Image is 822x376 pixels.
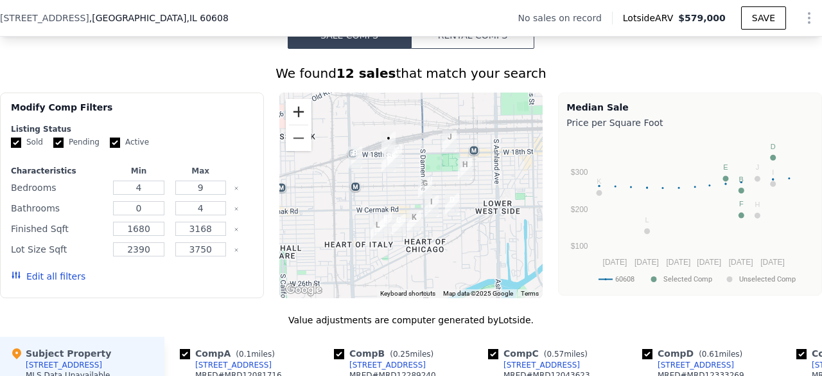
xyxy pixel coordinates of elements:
[11,101,253,124] div: Modify Comp Filters
[566,114,814,132] div: Price per Square Foot
[195,360,272,370] div: [STREET_ADDRESS]
[521,290,539,297] a: Terms
[739,175,744,183] text: B
[349,360,426,370] div: [STREET_ADDRESS]
[437,125,462,157] div: 1830 W 18th St # 1apt
[376,127,401,159] div: 2150 W 18th St
[334,347,439,360] div: Comp B
[239,350,251,359] span: 0.1
[26,360,102,370] div: [STREET_ADDRESS]
[667,258,691,267] text: [DATE]
[724,163,728,171] text: E
[440,188,464,220] div: 1824 W 22nd Pl
[180,360,272,370] a: [STREET_ADDRESS]
[755,201,760,208] text: H
[11,124,253,134] div: Listing Status
[89,12,229,24] span: , [GEOGRAPHIC_DATA]
[645,216,649,224] text: L
[488,360,580,370] a: [STREET_ADDRESS]
[402,206,426,238] div: 2313 S Seeley Ave
[376,145,401,177] div: 2152 W 19th St
[53,137,100,148] label: Pending
[186,13,228,23] span: , IL 60608
[11,138,21,148] input: Sold
[334,360,426,370] a: [STREET_ADDRESS]
[453,153,477,185] div: 1742 W Cullerton St
[642,347,748,360] div: Comp D
[566,132,810,292] svg: A chart.
[413,172,437,204] div: 1954 W 21st Pl
[53,138,64,148] input: Pending
[286,125,311,151] button: Zoom out
[658,360,734,370] div: [STREET_ADDRESS]
[741,6,786,30] button: SAVE
[11,137,43,148] label: Sold
[380,289,435,298] button: Keyboard shortcuts
[571,168,588,177] text: $300
[234,227,239,232] button: Clear
[231,350,279,359] span: ( miles)
[729,258,753,267] text: [DATE]
[443,290,513,297] span: Map data ©2025 Google
[571,205,588,214] text: $200
[343,141,367,174] div: 2341 W 18th Pl # G
[678,13,726,23] span: $579,000
[756,163,760,171] text: J
[796,5,822,31] button: Show Options
[373,207,398,239] div: 2316 S Leavitt St
[234,206,239,211] button: Clear
[547,350,564,359] span: 0.57
[234,186,239,191] button: Clear
[518,12,612,24] div: No sales on record
[110,166,167,176] div: Min
[337,66,396,81] strong: 12 sales
[773,168,774,176] text: I
[503,360,580,370] div: [STREET_ADDRESS]
[393,350,410,359] span: 0.25
[11,199,105,217] div: Bathrooms
[180,347,280,360] div: Comp A
[697,258,722,267] text: [DATE]
[488,347,593,360] div: Comp C
[771,143,776,150] text: D
[11,240,105,258] div: Lot Size Sqft
[663,275,712,283] text: Selected Comp
[761,258,785,267] text: [DATE]
[365,213,390,246] div: 2231 W 23rd Pl # 1
[642,360,734,370] a: [STREET_ADDRESS]
[702,350,719,359] span: 0.61
[623,12,678,24] span: Lotside ARV
[110,138,120,148] input: Active
[172,166,229,176] div: Max
[539,350,593,359] span: ( miles)
[385,350,439,359] span: ( miles)
[615,275,634,283] text: 60608
[387,209,411,241] div: 2120 W 23rd Pl # 2
[11,179,105,197] div: Bedrooms
[571,242,588,251] text: $100
[234,247,239,253] button: Clear
[634,258,659,267] text: [DATE]
[10,347,111,360] div: Subject Property
[739,200,744,208] text: F
[286,99,311,125] button: Zoom in
[283,282,325,298] a: Open this area in Google Maps (opens a new window)
[11,270,85,283] button: Edit all filters
[597,177,602,185] text: K
[419,190,444,222] div: 1932 W 22nd Pl # 1
[603,258,627,267] text: [DATE]
[566,101,814,114] div: Median Sale
[283,282,325,298] img: Google
[11,166,105,176] div: Characteristics
[11,220,105,238] div: Finished Sqft
[110,137,149,148] label: Active
[739,275,796,283] text: Unselected Comp
[694,350,748,359] span: ( miles)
